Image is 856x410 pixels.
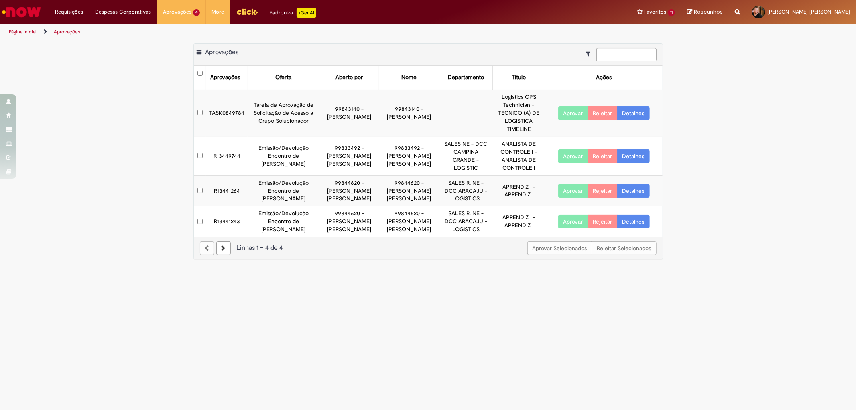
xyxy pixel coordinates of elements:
[767,8,850,15] span: [PERSON_NAME] [PERSON_NAME]
[588,106,618,120] button: Rejeitar
[206,175,248,206] td: R13441264
[205,48,239,56] span: Aprovações
[6,24,565,39] ul: Trilhas de página
[617,215,650,228] a: Detalhes
[297,8,316,18] p: +GenAi
[558,215,588,228] button: Aprovar
[687,8,723,16] a: Rascunhos
[439,206,492,237] td: SALES R. NE - DCC ARACAJU - LOGISTICS
[588,184,618,198] button: Rejeitar
[644,8,666,16] span: Favoritos
[586,51,595,57] i: Mostrar filtros para: Suas Solicitações
[200,243,657,253] div: Linhas 1 − 4 de 4
[617,184,650,198] a: Detalhes
[206,66,248,90] th: Aprovações
[248,90,319,137] td: Tarefa de Aprovação de Solicitação de Acesso a Grupo Solucionador
[617,149,650,163] a: Detalhes
[248,175,319,206] td: Emissão/Devolução Encontro de [PERSON_NAME]
[206,206,248,237] td: R13441243
[210,73,240,82] div: Aprovações
[492,137,545,175] td: ANALISTA DE CONTROLE I - ANALISTA DE CONTROLE I
[439,175,492,206] td: SALES R. NE - DCC ARACAJU - LOGISTICS
[402,73,417,82] div: Nome
[492,175,545,206] td: APRENDIZ I - APRENDIZ I
[248,206,319,237] td: Emissão/Devolução Encontro de [PERSON_NAME]
[206,137,248,175] td: R13449744
[588,149,618,163] button: Rejeitar
[558,106,588,120] button: Aprovar
[439,137,492,175] td: SALES NE - DCC CAMPINA GRANDE - LOGISTIC
[668,9,675,16] span: 11
[206,90,248,137] td: TASK0849784
[1,4,42,20] img: ServiceNow
[54,29,80,35] a: Aprovações
[95,8,151,16] span: Despesas Corporativas
[558,184,588,198] button: Aprovar
[492,90,545,137] td: Logistics OPS Technician - TECNICO (A) DE LOGISTICA TIMELINE
[335,73,363,82] div: Aberto por
[379,175,439,206] td: 99844620 - [PERSON_NAME] [PERSON_NAME]
[163,8,191,16] span: Aprovações
[193,9,200,16] span: 4
[55,8,83,16] span: Requisições
[492,206,545,237] td: APRENDIZ I - APRENDIZ I
[319,137,379,175] td: 99833492 - [PERSON_NAME] [PERSON_NAME]
[319,90,379,137] td: 99843140 - [PERSON_NAME]
[379,206,439,237] td: 99844620 - [PERSON_NAME] [PERSON_NAME]
[596,73,612,82] div: Ações
[319,206,379,237] td: 99844620 - [PERSON_NAME] [PERSON_NAME]
[512,73,526,82] div: Título
[379,90,439,137] td: 99843140 - [PERSON_NAME]
[276,73,292,82] div: Oferta
[9,29,37,35] a: Página inicial
[212,8,224,16] span: More
[617,106,650,120] a: Detalhes
[319,175,379,206] td: 99844620 - [PERSON_NAME] [PERSON_NAME]
[448,73,484,82] div: Departamento
[379,137,439,175] td: 99833492 - [PERSON_NAME] [PERSON_NAME]
[270,8,316,18] div: Padroniza
[558,149,588,163] button: Aprovar
[588,215,618,228] button: Rejeitar
[236,6,258,18] img: click_logo_yellow_360x200.png
[694,8,723,16] span: Rascunhos
[248,137,319,175] td: Emissão/Devolução Encontro de [PERSON_NAME]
